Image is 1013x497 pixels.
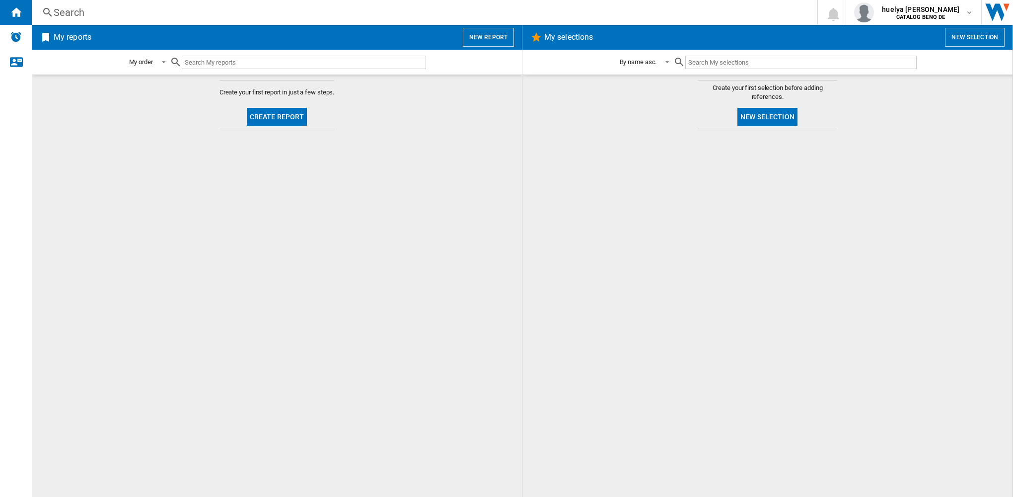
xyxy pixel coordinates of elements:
[945,28,1005,47] button: New selection
[247,108,307,126] button: Create report
[854,2,874,22] img: profile.jpg
[54,5,791,19] div: Search
[10,31,22,43] img: alerts-logo.svg
[882,4,959,14] span: huelya [PERSON_NAME]
[685,56,916,69] input: Search My selections
[737,108,797,126] button: New selection
[896,14,945,20] b: CATALOG BENQ DE
[698,83,837,101] span: Create your first selection before adding references.
[182,56,426,69] input: Search My reports
[620,58,657,66] div: By name asc.
[129,58,153,66] div: My order
[463,28,514,47] button: New report
[219,88,335,97] span: Create your first report in just a few steps.
[52,28,93,47] h2: My reports
[542,28,595,47] h2: My selections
